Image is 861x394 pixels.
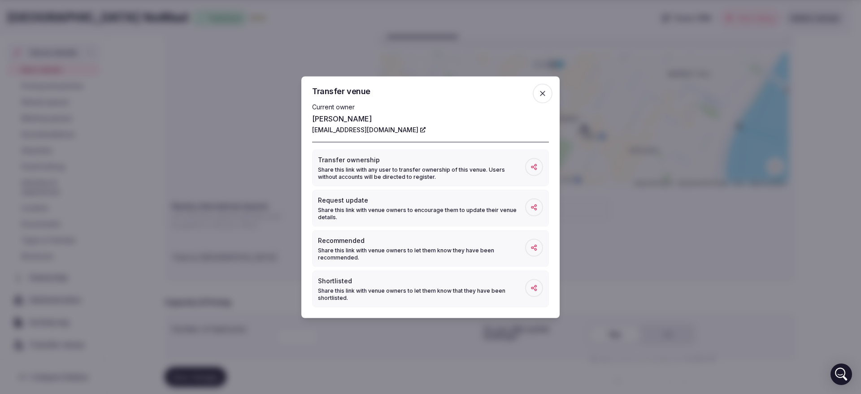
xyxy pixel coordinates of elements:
button: Transfer ownershipShare this link with any user to transfer ownership of this venue. Users withou... [312,149,549,186]
p: Share this link with any user to transfer ownership of this venue. Users without accounts will be... [318,166,525,180]
p: Shortlisted [318,276,525,285]
p: Transfer ownership [318,155,525,164]
p: [PERSON_NAME] [312,113,549,124]
button: Request updateShare this link with venue owners to encourage them to update their venue details. [312,190,549,226]
h2: Transfer venue [312,87,549,95]
p: Share this link with venue owners to encourage them to update their venue details. [318,206,525,221]
a: [EMAIL_ADDRESS][DOMAIN_NAME] [312,125,426,134]
button: RecommendedShare this link with venue owners to let them know they have been recommended. [312,230,549,267]
p: Recommended [318,236,525,245]
p: Share this link with venue owners to let them know they have been recommended. [318,247,525,261]
p: Current owner [312,102,549,111]
button: ShortlistedShare this link with venue owners to let them know that they have been shortlisted. [312,270,549,307]
p: Request update [318,195,525,204]
p: Share this link with venue owners to let them know that they have been shortlisted. [318,287,525,301]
